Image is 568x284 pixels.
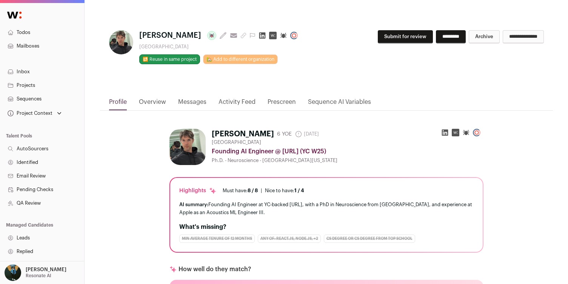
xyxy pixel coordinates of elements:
[203,54,278,64] a: 🏡 Add to different organization
[26,273,51,279] p: Resonate AI
[295,130,319,138] span: [DATE]
[265,188,304,194] div: Nice to have:
[469,30,500,43] button: Archive
[258,235,321,243] div: Any of: React.js, Node.js, +2
[139,44,301,50] div: [GEOGRAPHIC_DATA]
[212,139,261,145] span: [GEOGRAPHIC_DATA]
[3,8,26,23] img: Wellfound
[248,188,258,193] span: 8 / 8
[219,97,256,110] a: Activity Feed
[179,265,251,274] p: How well do they match?
[223,188,258,194] div: Must have:
[178,97,206,110] a: Messages
[5,264,21,281] img: 12031951-medium_jpg
[6,108,63,119] button: Open dropdown
[179,202,208,207] span: AI summary:
[179,187,217,194] div: Highlights
[139,54,200,64] button: 🔂 Reuse in same project
[109,97,127,110] a: Profile
[139,97,166,110] a: Overview
[324,235,415,243] div: CS degree or CS degree from top school
[179,222,474,232] h2: What's missing?
[169,129,206,165] img: ec10952f28f83d4ece3b87240e2748a389b0a88bb19eadabf97555896759b635.jpg
[109,30,133,54] img: ec10952f28f83d4ece3b87240e2748a389b0a88bb19eadabf97555896759b635.jpg
[3,264,68,281] button: Open dropdown
[223,188,304,194] ul: |
[179,201,474,216] div: Founding AI Engineer at YC-backed [URL], with a PhD in Neuroscience from [GEOGRAPHIC_DATA], and e...
[139,30,201,41] span: [PERSON_NAME]
[212,129,274,139] h1: [PERSON_NAME]
[294,188,304,193] span: 1 / 4
[179,235,255,243] div: min average tenure of 12 months
[268,97,296,110] a: Prescreen
[212,157,483,164] div: Ph.D. - Neuroscience - [GEOGRAPHIC_DATA][US_STATE]
[6,110,52,116] div: Project Context
[308,97,371,110] a: Sequence AI Variables
[212,147,483,156] div: Founding AI Engineer @ [URL] (YC W25)
[378,30,433,43] button: Submit for review
[26,267,66,273] p: [PERSON_NAME]
[277,130,292,138] div: 6 YOE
